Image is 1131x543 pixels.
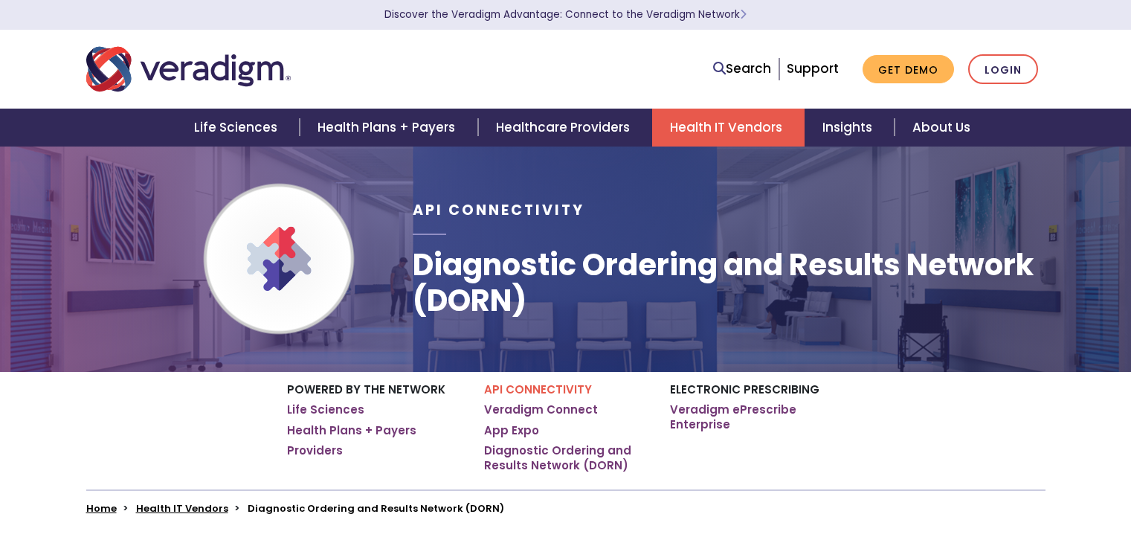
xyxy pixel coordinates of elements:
[300,109,477,147] a: Health Plans + Payers
[484,423,539,438] a: App Expo
[787,60,839,77] a: Support
[86,501,117,515] a: Home
[478,109,652,147] a: Healthcare Providers
[740,7,747,22] span: Learn More
[413,247,1045,318] h1: Diagnostic Ordering and Results Network (DORN)
[484,443,648,472] a: Diagnostic Ordering and Results Network (DORN)
[287,443,343,458] a: Providers
[805,109,895,147] a: Insights
[484,402,598,417] a: Veradigm Connect
[652,109,805,147] a: Health IT Vendors
[863,55,954,84] a: Get Demo
[670,402,845,431] a: Veradigm ePrescribe Enterprise
[86,45,291,94] img: Veradigm logo
[968,54,1038,85] a: Login
[287,402,364,417] a: Life Sciences
[413,200,584,220] span: API Connectivity
[384,7,747,22] a: Discover the Veradigm Advantage: Connect to the Veradigm NetworkLearn More
[713,59,771,79] a: Search
[895,109,988,147] a: About Us
[176,109,300,147] a: Life Sciences
[287,423,416,438] a: Health Plans + Payers
[136,501,228,515] a: Health IT Vendors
